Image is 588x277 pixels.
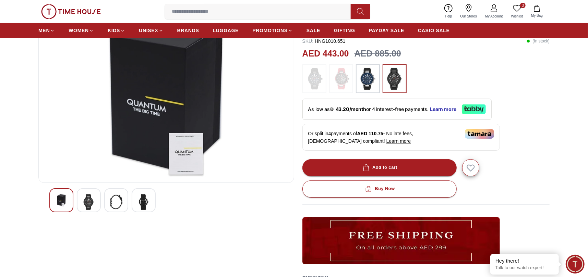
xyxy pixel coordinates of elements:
a: SALE [307,24,320,37]
a: KIDS [108,24,125,37]
a: Help [441,3,456,20]
span: Wishlist [508,14,526,19]
img: Quantum Men's Black Dial Chronograph Watch - HNG1010.051 [137,194,150,210]
span: CASIO SALE [418,27,450,34]
span: AED 110.75 [357,131,383,136]
span: Help [442,14,455,19]
a: UNISEX [139,24,163,37]
div: Or split in 4 payments of - No late fees, [DEMOGRAPHIC_DATA] compliant! [302,124,500,151]
div: Buy Now [364,185,395,193]
a: PROMOTIONS [252,24,293,37]
img: Quantum Men's Black Dial Chronograph Watch - HNG1010.051 [55,194,68,206]
span: GIFTING [334,27,355,34]
img: ... [306,68,323,90]
a: MEN [38,24,55,37]
a: CASIO SALE [418,24,450,37]
span: SALE [307,27,320,34]
span: UNISEX [139,27,158,34]
span: My Bag [528,13,545,18]
div: Hey there! [495,257,554,264]
div: Chat Widget [566,255,585,274]
img: ... [302,217,500,264]
img: Quantum Men's Black Dial Chronograph Watch - HNG1010.051 [83,194,95,210]
a: 0Wishlist [507,3,527,20]
p: Talk to our watch expert! [495,265,554,271]
img: ... [41,4,101,19]
span: LUGGAGE [213,27,239,34]
span: MEN [38,27,50,34]
h2: AED 443.00 [302,47,349,60]
span: BRANDS [177,27,199,34]
img: ... [386,68,403,90]
img: Tamara [465,129,494,139]
span: KIDS [108,27,120,34]
div: Add to cart [361,164,397,172]
span: WOMEN [69,27,89,34]
a: LUGGAGE [213,24,239,37]
a: PAYDAY SALE [369,24,404,37]
p: ( In stock ) [527,38,550,45]
span: My Account [482,14,506,19]
p: HNG1010.651 [302,38,346,45]
button: Buy Now [302,180,457,198]
span: Our Stores [458,14,480,19]
span: Learn more [386,138,411,144]
span: 0 [520,3,526,8]
h3: AED 885.00 [355,47,401,60]
a: GIFTING [334,24,355,37]
a: Our Stores [456,3,481,20]
a: WOMEN [69,24,94,37]
span: SKU : [302,38,314,44]
img: ... [333,68,350,90]
a: BRANDS [177,24,199,37]
button: Add to cart [302,159,457,176]
img: ... [359,68,376,90]
span: PAYDAY SALE [369,27,404,34]
img: Quantum Men's Black Dial Chronograph Watch - HNG1010.051 [44,13,288,177]
span: PROMOTIONS [252,27,288,34]
button: My Bag [527,3,547,20]
img: Quantum Men's Black Dial Chronograph Watch - HNG1010.051 [110,194,122,210]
